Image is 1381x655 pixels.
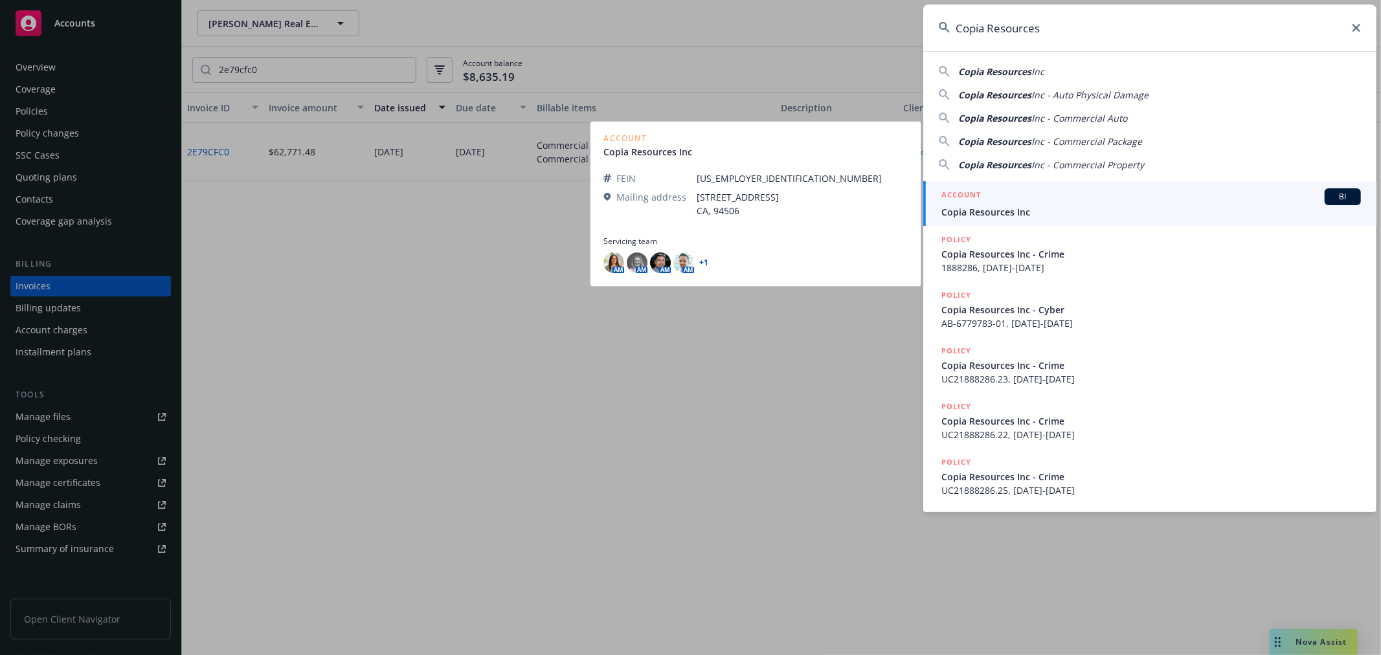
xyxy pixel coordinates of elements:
span: UC21888286.23, [DATE]-[DATE] [941,372,1361,386]
span: Copia Resources [958,135,1031,148]
span: UC21888286.25, [DATE]-[DATE] [941,483,1361,497]
a: ACCOUNTBICopia Resources Inc [923,181,1376,226]
h5: ACCOUNT [941,188,981,204]
h5: POLICY [941,400,971,413]
h5: POLICY [941,289,971,302]
input: Search... [923,5,1376,51]
span: Copia Resources [958,65,1031,78]
a: POLICYCopia Resources Inc - CrimeUC21888286.22, [DATE]-[DATE] [923,393,1376,449]
span: Copia Resources Inc [941,205,1361,219]
span: Inc - Commercial Property [1031,159,1144,171]
span: Copia Resources Inc - Crime [941,470,1361,483]
a: POLICYCopia Resources Inc - Crime1888286, [DATE]-[DATE] [923,226,1376,282]
h5: POLICY [941,344,971,357]
span: Copia Resources Inc - Crime [941,359,1361,372]
span: Copia Resources [958,89,1031,101]
span: Copia Resources [958,159,1031,171]
span: Inc - Auto Physical Damage [1031,89,1149,101]
span: Inc - Commercial Auto [1031,112,1127,124]
span: Copia Resources Inc - Crime [941,414,1361,428]
span: BI [1330,191,1356,203]
span: Inc - Commercial Package [1031,135,1142,148]
span: Inc [1031,65,1044,78]
a: POLICYCopia Resources Inc - CrimeUC21888286.25, [DATE]-[DATE] [923,449,1376,504]
span: 1888286, [DATE]-[DATE] [941,261,1361,274]
span: Copia Resources [958,112,1031,124]
a: POLICYCopia Resources Inc - CyberAB-6779783-01, [DATE]-[DATE] [923,282,1376,337]
span: Copia Resources Inc - Cyber [941,303,1361,316]
span: UC21888286.22, [DATE]-[DATE] [941,428,1361,441]
span: AB-6779783-01, [DATE]-[DATE] [941,316,1361,330]
span: Copia Resources Inc - Crime [941,247,1361,261]
h5: POLICY [941,233,971,246]
a: POLICYCopia Resources Inc - CrimeUC21888286.23, [DATE]-[DATE] [923,337,1376,393]
h5: POLICY [941,456,971,469]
